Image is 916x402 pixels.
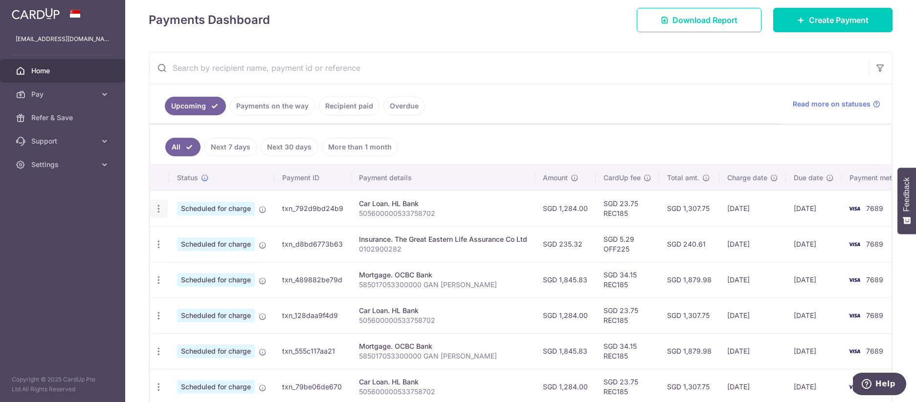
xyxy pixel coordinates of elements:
[659,297,719,333] td: SGD 1,307.75
[596,297,659,333] td: SGD 23.75 REC185
[204,138,257,156] a: Next 7 days
[667,173,699,183] span: Total amt.
[261,138,318,156] a: Next 30 days
[351,165,535,190] th: Payment details
[322,138,398,156] a: More than 1 month
[535,262,596,297] td: SGD 1,845.83
[719,333,786,369] td: [DATE]
[659,333,719,369] td: SGD 1,879.98
[165,138,201,156] a: All
[794,173,823,183] span: Due date
[31,160,96,169] span: Settings
[177,380,255,394] span: Scheduled for charge
[897,168,916,234] button: Feedback - Show survey
[359,244,527,254] p: 0102900282
[177,173,198,183] span: Status
[845,274,864,286] img: Bank Card
[359,316,527,325] p: 505600000533758702
[719,226,786,262] td: [DATE]
[786,262,842,297] td: [DATE]
[866,240,883,248] span: 7689
[319,97,380,115] a: Recipient paid
[842,165,916,190] th: Payment method
[230,97,315,115] a: Payments on the way
[274,190,351,226] td: txn_792d9bd24b9
[535,333,596,369] td: SGD 1,845.83
[274,226,351,262] td: txn_d8bd6773b63
[773,8,893,32] a: Create Payment
[535,297,596,333] td: SGD 1,284.00
[16,34,110,44] p: [EMAIL_ADDRESS][DOMAIN_NAME]
[535,190,596,226] td: SGD 1,284.00
[149,52,869,84] input: Search by recipient name, payment id or reference
[866,275,883,284] span: 7689
[866,311,883,319] span: 7689
[274,165,351,190] th: Payment ID
[786,226,842,262] td: [DATE]
[637,8,761,32] a: Download Report
[274,333,351,369] td: txn_555c117aa21
[359,377,527,387] div: Car Loan. HL Bank
[659,190,719,226] td: SGD 1,307.75
[359,209,527,218] p: 505600000533758702
[383,97,425,115] a: Overdue
[359,234,527,244] div: Insurance. The Great Eastern Life Assurance Co Ltd
[535,226,596,262] td: SGD 235.32
[31,113,96,123] span: Refer & Save
[359,306,527,316] div: Car Loan. HL Bank
[177,237,255,251] span: Scheduled for charge
[177,202,255,215] span: Scheduled for charge
[719,190,786,226] td: [DATE]
[866,204,883,212] span: 7689
[359,270,527,280] div: Mortgage. OCBC Bank
[727,173,767,183] span: Charge date
[596,190,659,226] td: SGD 23.75 REC185
[786,333,842,369] td: [DATE]
[596,333,659,369] td: SGD 34.15 REC185
[719,297,786,333] td: [DATE]
[866,347,883,355] span: 7689
[793,99,880,109] a: Read more on statuses
[12,8,60,20] img: CardUp
[793,99,871,109] span: Read more on statuses
[31,66,96,76] span: Home
[274,297,351,333] td: txn_128daa9f4d9
[902,177,911,212] span: Feedback
[845,310,864,321] img: Bank Card
[845,203,864,214] img: Bank Card
[149,11,270,29] h4: Payments Dashboard
[359,351,527,361] p: 585017053300000 GAN [PERSON_NAME]
[853,373,906,397] iframe: Opens a widget where you can find more information
[845,381,864,393] img: Bank Card
[672,14,737,26] span: Download Report
[596,226,659,262] td: SGD 5.29 OFF225
[603,173,641,183] span: CardUp fee
[543,173,568,183] span: Amount
[845,345,864,357] img: Bank Card
[177,309,255,322] span: Scheduled for charge
[359,199,527,209] div: Car Loan. HL Bank
[845,238,864,250] img: Bank Card
[177,273,255,287] span: Scheduled for charge
[786,297,842,333] td: [DATE]
[659,262,719,297] td: SGD 1,879.98
[31,136,96,146] span: Support
[719,262,786,297] td: [DATE]
[274,262,351,297] td: txn_489882be79d
[786,190,842,226] td: [DATE]
[359,387,527,397] p: 505600000533758702
[165,97,226,115] a: Upcoming
[177,344,255,358] span: Scheduled for charge
[809,14,869,26] span: Create Payment
[31,89,96,99] span: Pay
[359,280,527,290] p: 585017053300000 GAN [PERSON_NAME]
[359,341,527,351] div: Mortgage. OCBC Bank
[596,262,659,297] td: SGD 34.15 REC185
[659,226,719,262] td: SGD 240.61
